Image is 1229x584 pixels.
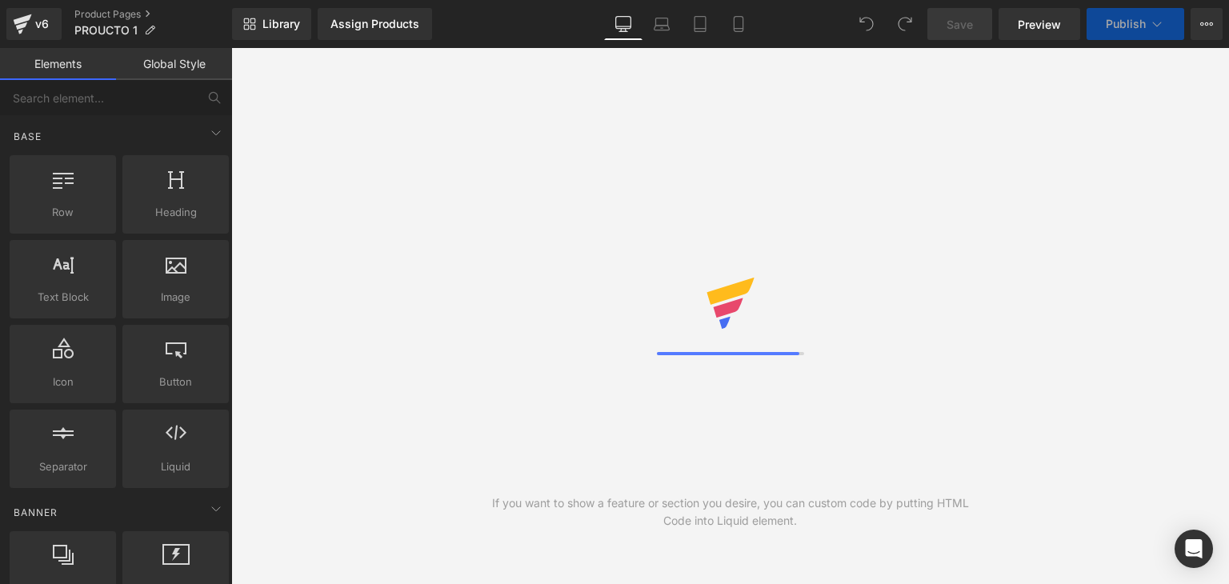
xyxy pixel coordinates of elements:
a: Desktop [604,8,643,40]
a: Mobile [719,8,758,40]
button: Undo [851,8,883,40]
a: Tablet [681,8,719,40]
span: Text Block [14,289,111,306]
a: Product Pages [74,8,232,21]
a: New Library [232,8,311,40]
div: v6 [32,14,52,34]
span: Banner [12,505,59,520]
span: PROUCTO 1 [74,24,138,37]
span: Button [127,374,224,390]
span: Publish [1106,18,1146,30]
span: Heading [127,204,224,221]
a: v6 [6,8,62,40]
span: Liquid [127,458,224,475]
span: Base [12,129,43,144]
span: Image [127,289,224,306]
span: Icon [14,374,111,390]
div: Open Intercom Messenger [1175,530,1213,568]
button: Redo [889,8,921,40]
span: Library [262,17,300,31]
button: More [1191,8,1223,40]
span: Separator [14,458,111,475]
span: Save [947,16,973,33]
div: If you want to show a feature or section you desire, you can custom code by putting HTML Code int... [481,494,980,530]
span: Row [14,204,111,221]
a: Preview [999,8,1080,40]
a: Global Style [116,48,232,80]
div: Assign Products [330,18,419,30]
a: Laptop [643,8,681,40]
button: Publish [1087,8,1184,40]
span: Preview [1018,16,1061,33]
